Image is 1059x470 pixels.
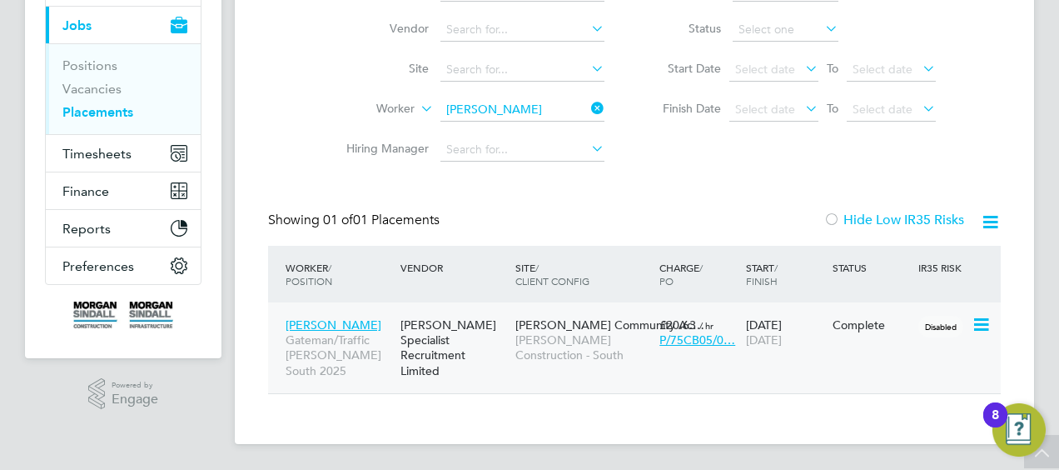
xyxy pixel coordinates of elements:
label: Hide Low IR35 Risks [823,212,964,228]
div: [PERSON_NAME] Specialist Recruitment Limited [396,309,511,387]
span: / PO [659,261,703,287]
span: / hr [699,319,713,332]
a: Powered byEngage [88,378,159,410]
a: Vacancies [62,81,122,97]
button: Timesheets [46,135,201,172]
button: Reports [46,210,201,247]
label: Status [646,21,721,36]
span: P/75CB05/0… [659,332,735,347]
span: Select date [853,102,912,117]
label: Hiring Manager [333,141,429,156]
span: Select date [735,62,795,77]
span: / Client Config [515,261,589,287]
a: Placements [62,104,133,120]
span: To [822,97,843,119]
div: Worker [281,252,396,296]
div: IR35 Risk [914,252,972,282]
div: Start [742,252,828,296]
div: Charge [655,252,742,296]
button: Open Resource Center, 8 new notifications [992,403,1046,457]
input: Search for... [440,98,604,122]
span: [DATE] [746,332,782,347]
div: Jobs [46,43,201,134]
input: Search for... [440,138,604,162]
div: 8 [992,415,999,437]
span: [PERSON_NAME] Community Ac… [515,317,704,332]
div: Site [511,252,655,296]
a: Go to home page [45,302,201,328]
label: Site [333,61,429,76]
input: Select one [733,18,838,42]
img: morgansindall-logo-retina.png [73,302,173,328]
input: Search for... [440,18,604,42]
label: Worker [319,101,415,117]
label: Vendor [333,21,429,36]
span: / Finish [746,261,778,287]
span: / Position [286,261,332,287]
span: Timesheets [62,146,132,162]
span: £20.63 [659,317,696,332]
button: Preferences [46,247,201,284]
span: Gateman/Traffic [PERSON_NAME] South 2025 [286,332,392,378]
span: [PERSON_NAME] [286,317,381,332]
a: Positions [62,57,117,73]
label: Finish Date [646,101,721,116]
button: Finance [46,172,201,209]
div: Status [828,252,915,282]
div: Complete [833,317,911,332]
span: 01 of [323,212,353,228]
div: [DATE] [742,309,828,356]
button: Jobs [46,7,201,43]
span: Powered by [112,378,158,392]
a: [PERSON_NAME]Gateman/Traffic [PERSON_NAME] South 2025[PERSON_NAME] Specialist Recruitment Limited... [281,308,1001,322]
span: Disabled [918,316,963,337]
span: Preferences [62,258,134,274]
span: To [822,57,843,79]
span: Reports [62,221,111,237]
div: Vendor [396,252,511,282]
span: Jobs [62,17,92,33]
div: Showing [268,212,443,229]
span: 01 Placements [323,212,440,228]
span: Engage [112,392,158,407]
span: Select date [735,102,795,117]
span: [PERSON_NAME] Construction - South [515,332,651,362]
input: Search for... [440,58,604,82]
span: Select date [853,62,912,77]
span: Finance [62,183,109,199]
label: Start Date [646,61,721,76]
